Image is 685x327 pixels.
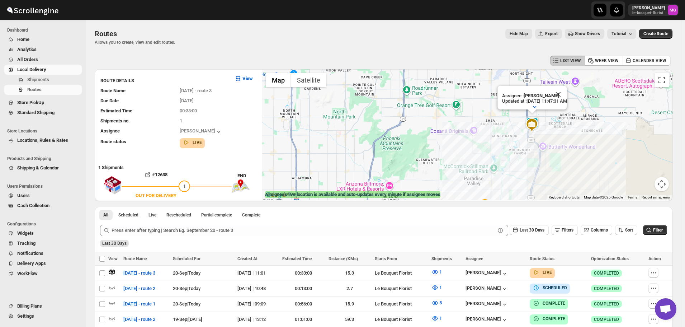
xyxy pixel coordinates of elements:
img: ScrollEngine [6,1,60,19]
button: COMPLETE [533,300,565,307]
button: 1 [427,266,446,278]
span: COMPLETED [594,270,619,276]
span: Filters [562,228,573,233]
span: Create Route [643,31,668,37]
span: COMPLETED [594,286,619,291]
b: COMPLETE [543,301,565,306]
span: 1 [183,183,186,189]
span: WorkFlow [17,271,38,276]
button: Map camera controls [655,177,669,191]
img: trip_end.png [232,179,250,193]
button: Delivery Apps [4,258,82,268]
button: Notifications [4,248,82,258]
span: Widgets [17,230,34,236]
b: SCHEDULED [543,285,567,290]
span: Route Status [530,256,554,261]
button: Home [4,34,82,45]
span: Standard Shipping [17,110,55,115]
span: 1 [439,316,442,321]
span: Filter [653,228,663,233]
button: CALENDER VIEW [623,56,671,66]
div: [PERSON_NAME] [466,270,508,277]
button: Show street map [266,73,291,87]
button: Create Route [639,29,672,39]
button: 1 [427,282,446,293]
button: [PERSON_NAME] [466,301,508,308]
span: Tracking [17,240,36,246]
button: Show Drivers [565,29,604,39]
span: CALENDER VIEW [633,58,666,64]
label: Assignee's live location is available and auto-updates every minute if assignee moves [265,191,440,198]
a: Open this area in Google Maps (opens a new window) [264,191,288,200]
span: Cash Collection [17,203,49,208]
b: LIVE [543,270,552,275]
b: 1 Shipments [95,161,124,170]
span: Settings [17,313,34,319]
button: All routes [99,210,113,220]
span: Billing Plans [17,303,42,309]
span: Shipping & Calendar [17,165,59,170]
button: [DATE] - route 3 [119,267,160,279]
span: Action [648,256,661,261]
span: 1 [439,285,442,290]
span: Shipments [431,256,452,261]
span: Partial complete [201,212,232,218]
span: Store PickUp [17,100,44,105]
img: shop.svg [104,171,122,199]
span: Routes [95,29,117,38]
span: WEEK VIEW [595,58,619,64]
a: Terms (opens in new tab) [627,195,637,199]
span: Hide Map [510,31,528,37]
span: Assignee [100,128,120,134]
span: 20-Sep | Today [173,301,200,307]
span: Assignee [466,256,483,261]
span: Complete [242,212,260,218]
span: Home [17,37,29,42]
span: COMPLETED [594,317,619,322]
button: View [230,73,257,84]
div: 59.3 [329,316,370,323]
div: 2.7 [329,285,370,292]
button: Filters [552,225,578,235]
button: 5 [427,297,446,309]
button: Tracking [4,238,82,248]
span: [DATE] - route 2 [123,285,155,292]
span: Rescheduled [166,212,191,218]
button: Billing Plans [4,301,82,311]
span: 20-Sep | Today [173,286,200,291]
div: 00:56:00 [282,300,324,308]
span: Distance (KMs) [329,256,358,261]
div: 1 [478,199,492,214]
span: [DATE] - route 3 [123,270,155,277]
input: Press enter after typing | Search Eg. September 20 - route 3 [112,225,495,236]
span: Shipments no. [100,118,130,123]
span: Starts From [375,256,397,261]
button: Export [535,29,562,39]
span: [DATE] [180,98,194,103]
span: 00:33:00 [180,108,197,113]
span: Products and Shipping [7,156,82,162]
button: Tutorial [607,29,636,39]
span: Shipments [27,77,49,82]
div: Le Bouquet Florist [375,285,427,292]
button: Columns [581,225,612,235]
span: Dashboard [7,27,82,33]
span: Notifications [17,251,43,256]
button: User menu [628,4,679,16]
text: MG [670,8,676,13]
div: 01:01:00 [282,316,324,323]
button: LIVE [533,269,552,276]
button: Cash Collection [4,201,82,211]
span: Analytics [17,47,37,52]
button: #12638 [122,169,190,181]
button: Show satellite imagery [291,73,326,87]
div: 15.3 [329,270,370,277]
span: Locations, Rules & Rates [17,137,68,143]
button: [PERSON_NAME] [466,316,508,323]
b: COMPLETE [543,316,565,321]
div: OUT FOR DELIVERY [136,192,176,199]
button: [PERSON_NAME] [180,128,222,135]
button: WorkFlow [4,268,82,279]
button: Sort [615,225,637,235]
